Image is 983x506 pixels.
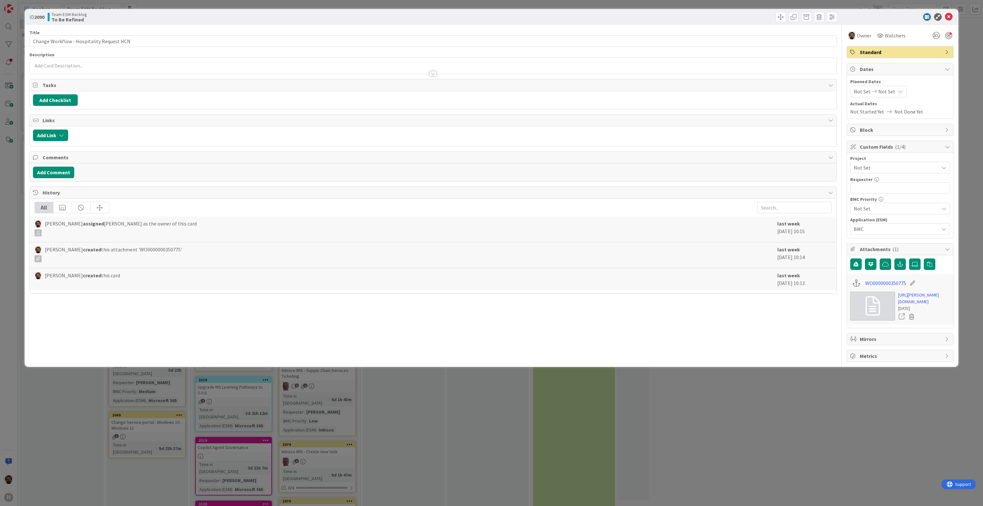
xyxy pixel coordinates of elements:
span: Links [43,116,825,124]
div: Application (ESM) [850,217,950,222]
img: AC [35,272,42,279]
span: Block [860,126,942,134]
div: [DATE] 10:15 [777,220,832,239]
div: BMC Priority [850,197,950,202]
div: [DATE] 10:13 [777,272,832,287]
label: Title [29,30,40,36]
span: ( 1 ) [892,246,899,252]
span: Owner [857,32,871,39]
span: Team ESM Backlog [52,12,87,17]
a: WO0000000350775 [865,279,906,287]
a: [URL][PERSON_NAME][DOMAIN_NAME] [898,292,950,305]
label: Requester [850,177,873,182]
span: Not Started Yet [850,108,884,115]
span: Standard [860,48,942,56]
span: History [43,189,825,196]
span: [PERSON_NAME] [PERSON_NAME] as the owner of this card [45,220,197,236]
b: To Be Refined [52,17,87,22]
img: AC [848,32,856,39]
span: Description [29,52,54,58]
span: Mirrors [860,335,942,343]
b: last week [777,220,800,227]
input: Search... [757,202,832,213]
b: created [83,272,101,279]
span: Dates [860,65,942,73]
span: ( 1/4 ) [895,144,906,150]
b: last week [777,246,800,253]
span: Planned Dates [850,78,950,85]
span: Actual Dates [850,100,950,107]
span: Custom Fields [860,143,942,151]
span: Not Set [878,88,895,95]
div: Project [850,156,950,161]
b: assigned [83,220,104,227]
span: Not Set [854,163,936,172]
span: ID [29,13,44,21]
div: [DATE] 10:14 [777,246,832,265]
div: [DATE] [898,305,950,312]
input: type card name here... [29,36,837,47]
span: Comments [43,154,825,161]
span: Not Set [854,88,871,95]
img: AC [35,220,42,227]
span: Not Set [854,204,936,213]
img: AC [35,246,42,253]
b: created [83,246,101,253]
span: Watchers [885,32,906,39]
span: [PERSON_NAME] this card [45,272,120,279]
button: Add Comment [33,167,74,178]
span: BMC [854,225,936,233]
span: Not Done Yet [894,108,923,115]
a: Open [898,312,905,321]
span: [PERSON_NAME] this attachment 'WO0000000350775' [45,246,182,262]
span: Attachments [860,245,942,253]
span: Tasks [43,81,825,89]
span: Metrics [860,352,942,360]
button: Add Checklist [33,94,78,106]
span: Support [13,1,29,9]
b: last week [777,272,800,279]
button: Add Link [33,130,68,141]
div: All [35,202,53,213]
b: 2090 [34,14,44,20]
